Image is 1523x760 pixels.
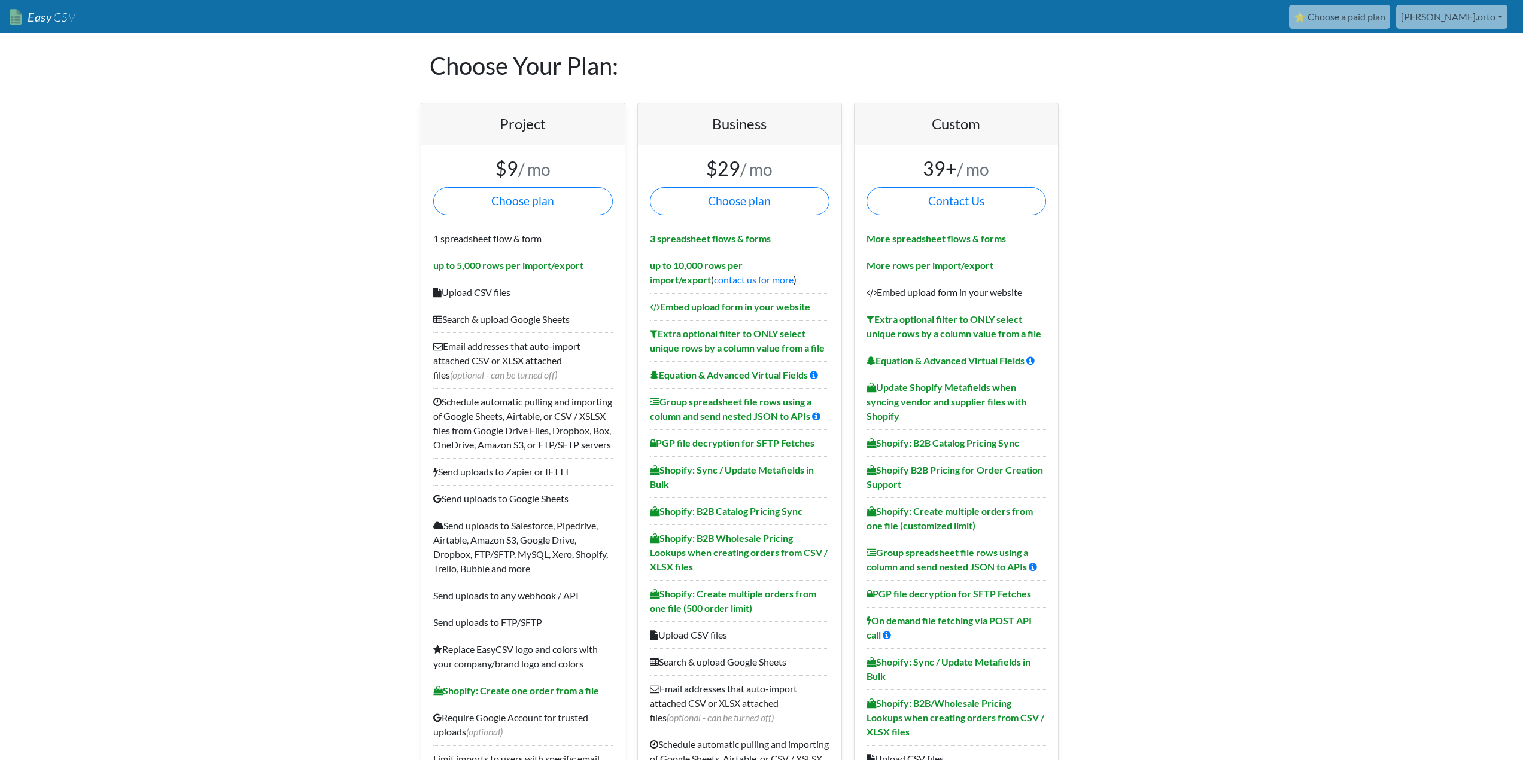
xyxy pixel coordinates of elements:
[650,505,802,517] b: Shopify: B2B Catalog Pricing Sync
[650,301,810,312] b: Embed upload form in your website
[867,187,1046,215] a: Contact Us
[650,328,825,353] b: Extra optional filter to ONLY select unique rows by a column value from a file
[650,675,829,731] li: Email addresses that auto-import attached CSV or XLSX attached files
[650,648,829,675] li: Search & upload Google Sheets
[433,225,613,252] li: 1 spreadsheet flow & form
[430,33,1094,98] h1: Choose Your Plan:
[433,332,613,388] li: Email addresses that auto-import attached CSV or XLSX attached files
[650,437,814,448] b: PGP file decryption for SFTP Fetches
[714,274,794,285] a: contact us for more
[650,187,829,215] button: Choose plan
[867,547,1028,572] b: Group spreadsheet file rows using a column and send nested JSON to APIs
[867,233,1006,244] b: More spreadsheet flows & forms
[650,369,808,380] b: Equation & Advanced Virtual Fields
[650,621,829,648] li: Upload CSV files
[867,464,1043,490] b: Shopify B2B Pricing for Order Creation Support
[650,157,829,180] h3: $29
[867,115,1046,133] h4: Custom
[740,159,773,179] small: / mo
[433,636,613,677] li: Replace EasyCSV logo and colors with your company/brand logo and colors
[867,437,1019,448] b: Shopify: B2B Catalog Pricing Sync
[867,505,1033,531] b: Shopify: Create multiple orders from one file (customized limit)
[867,697,1044,737] b: Shopify: B2B/Wholesale Pricing Lookups when creating orders from CSV / XLSX files
[650,115,829,133] h4: Business
[518,159,551,179] small: / mo
[867,157,1046,180] h3: 39+
[433,582,613,609] li: Send uploads to any webhook / API
[867,313,1041,339] b: Extra optional filter to ONLY select unique rows by a column value from a file
[52,10,75,25] span: CSV
[433,704,613,745] li: Require Google Account for trusted uploads
[650,588,816,614] b: Shopify: Create multiple orders from one file (500 order limit)
[433,279,613,306] li: Upload CSV files
[957,159,989,179] small: / mo
[433,388,613,458] li: Schedule automatic pulling and importing of Google Sheets, Airtable, or CSV / XSLSX files from Go...
[433,485,613,512] li: Send uploads to Google Sheets
[867,260,993,271] b: More rows per import/export
[867,381,1026,422] b: Update Shopify Metafields when syncing vendor and supplier files with Shopify
[867,588,1031,599] b: PGP file decryption for SFTP Fetches
[650,464,814,490] b: Shopify: Sync / Update Metafields in Bulk
[433,306,613,332] li: Search & upload Google Sheets
[433,685,599,696] b: Shopify: Create one order from a file
[433,512,613,582] li: Send uploads to Salesforce, Pipedrive, Airtable, Amazon S3, Google Drive, Dropbox, FTP/SFTP, MySQ...
[867,656,1030,682] b: Shopify: Sync / Update Metafields in Bulk
[650,252,829,293] li: ( )
[1396,5,1507,29] a: [PERSON_NAME].orto
[1289,5,1390,29] a: ⭐ Choose a paid plan
[433,115,613,133] h4: Project
[10,5,75,29] a: EasyCSV
[867,355,1025,366] b: Equation & Advanced Virtual Fields
[867,279,1046,306] li: Embed upload form in your website
[433,157,613,180] h3: $9
[867,615,1032,640] b: On demand file fetching via POST API call
[433,458,613,485] li: Send uploads to Zapier or IFTTT
[650,396,811,422] b: Group spreadsheet file rows using a column and send nested JSON to APIs
[650,532,828,572] b: Shopify: B2B Wholesale Pricing Lookups when creating orders from CSV / XLSX files
[450,369,557,380] span: (optional - can be turned off)
[650,260,743,285] b: up to 10,000 rows per import/export
[433,609,613,636] li: Send uploads to FTP/SFTP
[433,260,583,271] b: up to 5,000 rows per import/export
[466,726,503,737] span: (optional)
[650,233,771,244] b: 3 spreadsheet flows & forms
[667,712,774,723] span: (optional - can be turned off)
[433,187,613,215] button: Choose plan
